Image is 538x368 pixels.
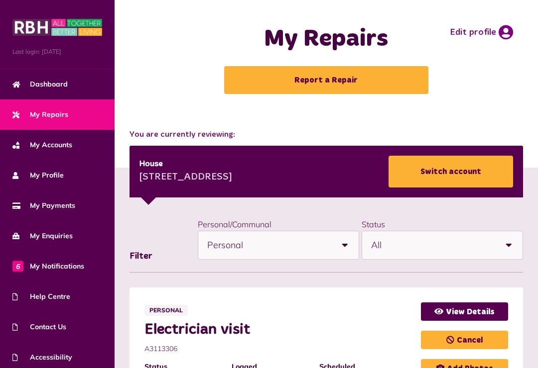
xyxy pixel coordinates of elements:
[224,66,428,94] a: Report a Repair
[12,170,64,181] span: My Profile
[12,200,75,211] span: My Payments
[12,79,68,90] span: Dashboard
[389,156,513,187] a: Switch account
[12,291,70,302] span: Help Centre
[421,331,508,349] a: Cancel
[421,302,508,321] a: View Details
[371,231,495,259] span: All
[207,231,331,259] span: Personal
[12,140,72,150] span: My Accounts
[362,219,385,229] label: Status
[12,47,102,56] span: Last login: [DATE]
[12,261,84,272] span: My Notifications
[139,158,232,170] div: House
[12,231,73,241] span: My Enquiries
[130,252,152,261] span: Filter
[130,129,523,141] span: You are currently reviewing:
[450,25,513,40] a: Edit profile
[12,261,23,272] span: 6
[139,170,232,185] div: [STREET_ADDRESS]
[12,109,68,120] span: My Repairs
[163,25,489,54] h1: My Repairs
[12,17,102,37] img: MyRBH
[144,305,188,316] span: Personal
[12,322,66,332] span: Contact Us
[198,219,271,229] label: Personal/Communal
[144,344,411,354] span: A3113306
[12,352,72,363] span: Accessibility
[144,321,411,339] span: Electrician visit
